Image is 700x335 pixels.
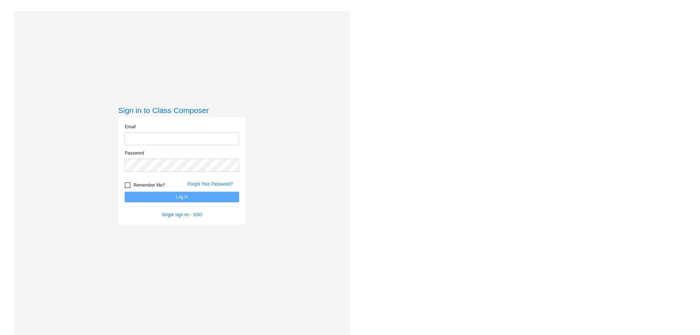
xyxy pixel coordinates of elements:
a: Single sign on - SSO [162,212,202,217]
button: Log In [125,192,239,202]
span: Remember Me? [133,181,165,190]
label: Password [125,150,144,156]
label: Email [125,124,136,130]
h3: Sign in to Class Composer [118,106,246,115]
a: Forgot Your Password? [187,182,233,187]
